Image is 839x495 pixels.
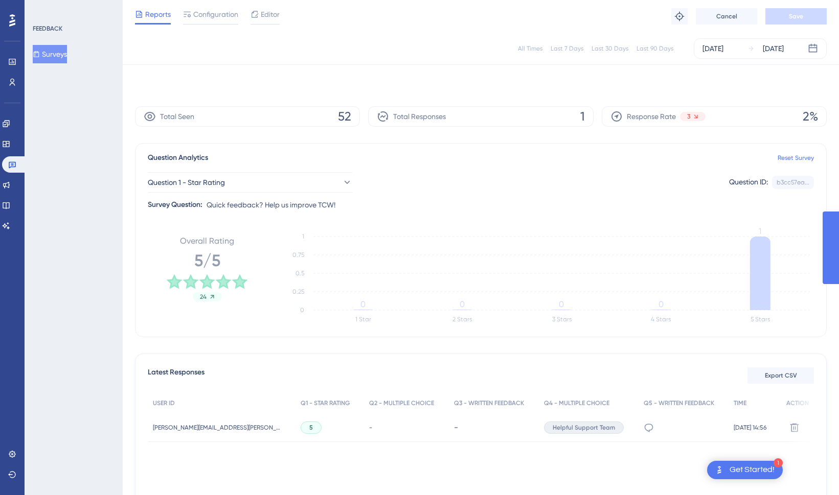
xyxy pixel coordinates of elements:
div: Survey Question: [148,199,202,211]
span: 2% [803,108,818,125]
text: 5 Stars [751,316,770,323]
text: 3 Stars [552,316,572,323]
span: ACTION [786,399,809,407]
tspan: 0 [300,307,304,314]
span: Reports [145,8,171,20]
div: Get Started! [730,464,775,476]
span: Total Responses [393,110,446,123]
span: Latest Responses [148,366,205,385]
tspan: 0 [659,299,664,309]
span: [DATE] 14:56 [734,423,766,432]
span: Overall Rating [180,235,234,247]
div: All Times [518,44,542,53]
div: - [454,422,534,432]
div: [DATE] [702,42,723,55]
span: Response Rate [627,110,676,123]
tspan: 0.25 [292,288,304,295]
span: 5 [309,423,313,432]
div: FEEDBACK [33,25,62,33]
div: Last 7 Days [551,44,583,53]
button: Save [765,8,827,25]
span: 1 [580,108,585,125]
tspan: 0 [559,299,564,309]
button: Export CSV [747,367,814,384]
iframe: UserGuiding AI Assistant Launcher [796,455,827,485]
div: Question ID: [729,176,768,189]
span: Question Analytics [148,152,208,164]
span: Editor [261,8,280,20]
div: b3cc57ea... [777,178,809,186]
span: Q4 - MULTIPLE CHOICE [544,399,609,407]
div: Open Get Started! checklist, remaining modules: 1 [707,461,783,479]
div: [DATE] [763,42,784,55]
span: [PERSON_NAME][EMAIL_ADDRESS][PERSON_NAME][DOMAIN_NAME] [153,423,281,432]
span: 3 [687,112,690,121]
span: Export CSV [765,371,797,380]
span: 52 [338,108,351,125]
span: Save [789,12,803,20]
span: Configuration [193,8,238,20]
span: - [369,423,372,432]
button: Question 1 - Star Rating [148,172,352,193]
span: 5/5 [194,249,220,272]
tspan: 1 [759,226,761,236]
span: USER ID [153,399,175,407]
img: launcher-image-alternative-text [713,464,725,476]
span: Cancel [716,12,737,20]
div: Last 90 Days [637,44,673,53]
text: 4 Stars [651,316,671,323]
tspan: 0.5 [296,270,304,277]
tspan: 0 [360,299,366,309]
span: Question 1 - Star Rating [148,176,225,188]
span: Q1 - STAR RATING [301,399,350,407]
span: Q3 - WRITTEN FEEDBACK [454,399,524,407]
span: Total Seen [160,110,194,123]
tspan: 0 [460,299,465,309]
div: 1 [774,458,783,467]
span: Quick feedback? Help us improve TCW! [207,199,335,211]
button: Cancel [696,8,757,25]
span: Helpful Support Team [553,423,615,432]
text: 2 Stars [452,316,472,323]
div: Last 30 Days [592,44,628,53]
span: 24 [200,293,207,301]
text: 1 Star [355,316,371,323]
span: Q2 - MULTIPLE CHOICE [369,399,434,407]
span: TIME [734,399,746,407]
tspan: 0.75 [292,251,304,258]
span: Q5 - WRITTEN FEEDBACK [644,399,714,407]
tspan: 1 [302,233,304,240]
button: Surveys [33,45,67,63]
a: Reset Survey [778,154,814,162]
